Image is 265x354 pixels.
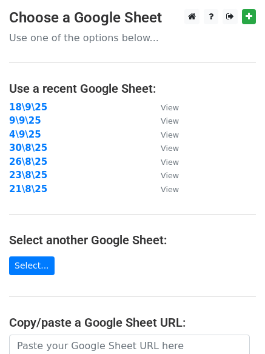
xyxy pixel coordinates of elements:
h4: Use a recent Google Sheet: [9,81,256,96]
a: View [149,156,179,167]
a: View [149,170,179,181]
small: View [161,171,179,180]
a: View [149,115,179,126]
a: 26\8\25 [9,156,47,167]
a: View [149,129,179,140]
a: 30\8\25 [9,142,47,153]
h4: Select another Google Sheet: [9,233,256,247]
small: View [161,158,179,167]
h4: Copy/paste a Google Sheet URL: [9,315,256,330]
a: 4\9\25 [9,129,41,140]
p: Use one of the options below... [9,32,256,44]
a: 23\8\25 [9,170,47,181]
small: View [161,103,179,112]
small: View [161,144,179,153]
small: View [161,116,179,125]
small: View [161,185,179,194]
a: 18\9\25 [9,102,47,113]
a: View [149,184,179,195]
small: View [161,130,179,139]
a: 9\9\25 [9,115,41,126]
a: View [149,142,179,153]
a: View [149,102,179,113]
h3: Choose a Google Sheet [9,9,256,27]
a: Select... [9,256,55,275]
a: 21\8\25 [9,184,47,195]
